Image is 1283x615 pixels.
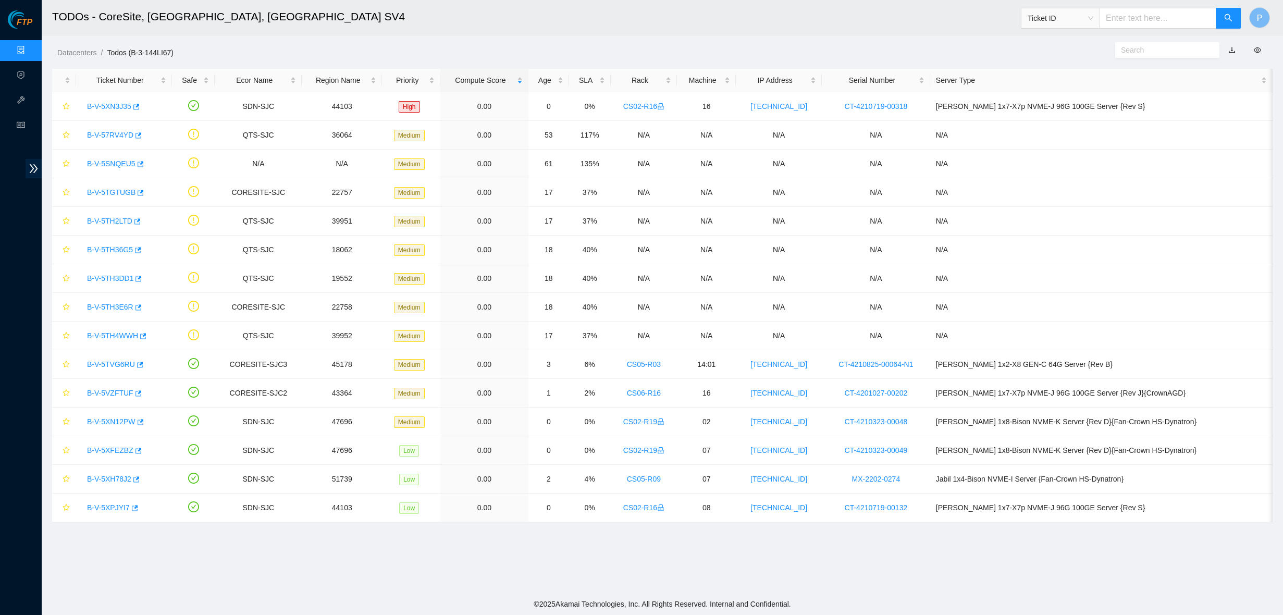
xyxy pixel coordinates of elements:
[750,389,807,397] a: [TECHNICAL_ID]
[623,503,664,512] a: CS02-R16lock
[215,465,302,494] td: SDN-SJC
[569,178,611,207] td: 37%
[657,103,664,110] span: lock
[302,92,382,121] td: 44103
[845,503,908,512] a: CT-4210719-00132
[677,178,736,207] td: N/A
[215,436,302,465] td: SDN-SJC
[87,303,133,311] a: B-V-5TH3E6R
[1254,46,1261,54] span: eye
[528,92,569,121] td: 0
[188,100,199,111] span: check-circle
[63,189,70,197] span: star
[930,379,1273,408] td: [PERSON_NAME] 1x7-X7p NVME-J 96G 100GE Server {Rev J}{CrownAGD}
[58,327,70,344] button: star
[677,436,736,465] td: 07
[677,494,736,522] td: 08
[63,303,70,312] span: star
[58,241,70,258] button: star
[822,322,930,350] td: N/A
[677,293,736,322] td: N/A
[399,101,420,113] span: High
[440,322,528,350] td: 0.00
[736,264,822,293] td: N/A
[611,236,677,264] td: N/A
[611,264,677,293] td: N/A
[930,350,1273,379] td: [PERSON_NAME] 1x2-X8 GEN-C 64G Server {Rev B}
[394,187,425,199] span: Medium
[394,244,425,256] span: Medium
[1100,8,1216,29] input: Enter text here...
[440,121,528,150] td: 0.00
[440,264,528,293] td: 0.00
[822,293,930,322] td: N/A
[215,322,302,350] td: QTS-SJC
[63,361,70,369] span: star
[394,273,425,285] span: Medium
[302,207,382,236] td: 39951
[188,387,199,398] span: check-circle
[930,92,1273,121] td: [PERSON_NAME] 1x7-X7p NVME-J 96G 100GE Server {Rev S}
[215,494,302,522] td: SDN-SJC
[8,19,32,32] a: Akamai TechnologiesFTP
[87,417,135,426] a: B-V-5XN12PW
[302,121,382,150] td: 36064
[677,379,736,408] td: 16
[736,207,822,236] td: N/A
[528,379,569,408] td: 1
[623,102,664,110] a: CS02-R16lock
[215,293,302,322] td: CORESITE-SJC
[188,501,199,512] span: check-circle
[623,417,664,426] a: CS02-R19lock
[677,207,736,236] td: N/A
[440,207,528,236] td: 0.00
[215,379,302,408] td: CORESITE-SJC2
[528,121,569,150] td: 53
[677,121,736,150] td: N/A
[188,186,199,197] span: exclamation-circle
[1224,14,1232,23] span: search
[58,356,70,373] button: star
[822,121,930,150] td: N/A
[215,92,302,121] td: SDN-SJC
[1216,8,1241,29] button: search
[440,408,528,436] td: 0.00
[302,436,382,465] td: 47696
[845,389,908,397] a: CT-4201027-00202
[58,98,70,115] button: star
[63,246,70,254] span: star
[1257,11,1263,24] span: P
[394,359,425,371] span: Medium
[750,102,807,110] a: [TECHNICAL_ID]
[611,293,677,322] td: N/A
[736,178,822,207] td: N/A
[87,217,132,225] a: B-V-5TH2LTD
[58,442,70,459] button: star
[399,474,419,485] span: Low
[394,216,425,227] span: Medium
[87,503,130,512] a: B-V-5XPJYI7
[1121,44,1205,56] input: Search
[87,475,131,483] a: B-V-5XH78J2
[58,184,70,201] button: star
[87,446,133,454] a: B-V-5XFEZBZ
[58,213,70,229] button: star
[63,475,70,484] span: star
[188,157,199,168] span: exclamation-circle
[302,236,382,264] td: 18062
[930,236,1273,264] td: N/A
[302,150,382,178] td: N/A
[188,301,199,312] span: exclamation-circle
[394,158,425,170] span: Medium
[215,178,302,207] td: CORESITE-SJC
[930,207,1273,236] td: N/A
[17,116,25,137] span: read
[302,379,382,408] td: 43364
[677,264,736,293] td: N/A
[188,129,199,140] span: exclamation-circle
[528,264,569,293] td: 18
[188,272,199,283] span: exclamation-circle
[215,236,302,264] td: QTS-SJC
[528,236,569,264] td: 18
[440,379,528,408] td: 0.00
